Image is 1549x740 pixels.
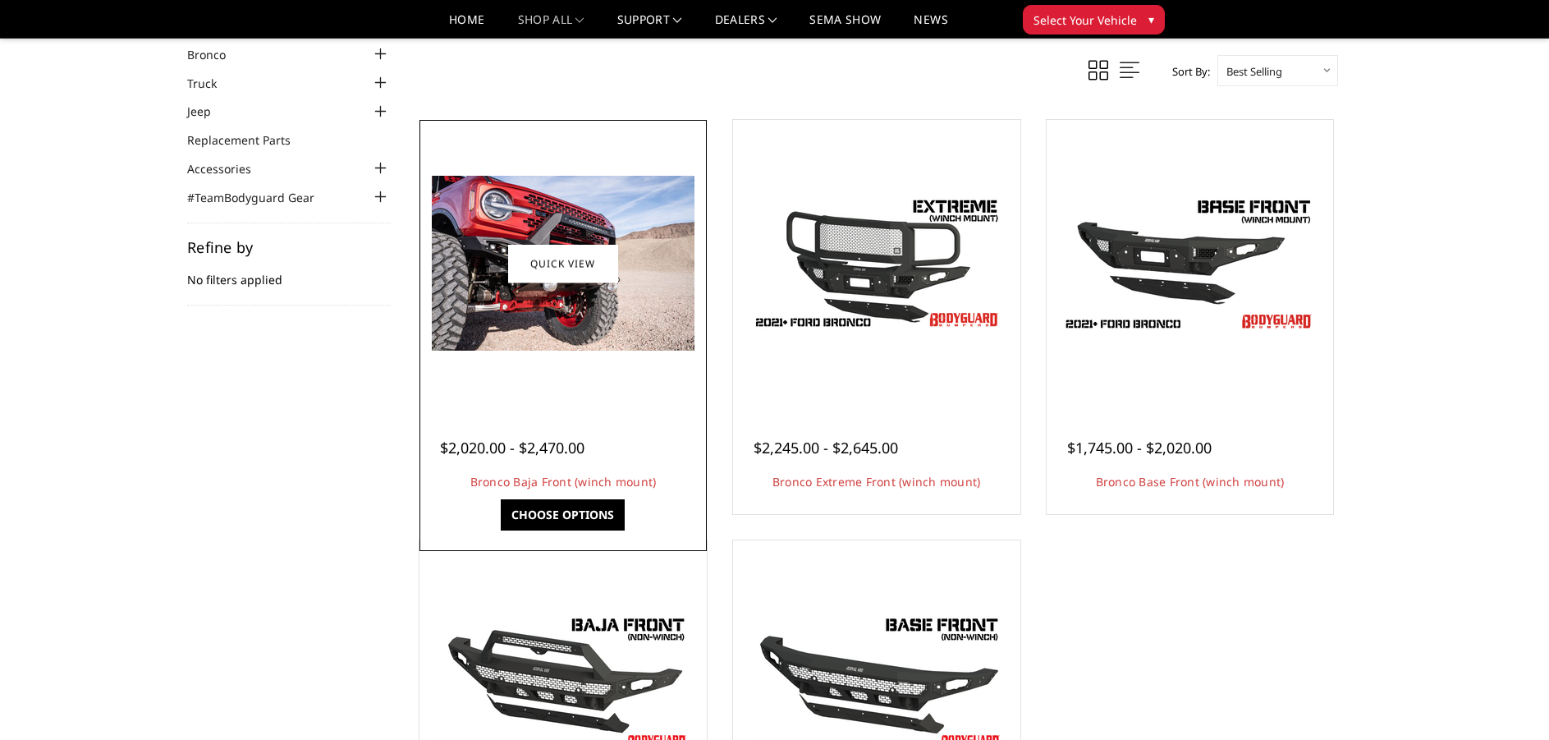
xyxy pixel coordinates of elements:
[1023,5,1165,34] button: Select Your Vehicle
[187,75,237,92] a: Truck
[1096,474,1285,490] a: Bronco Base Front (winch mount)
[187,160,272,177] a: Accessories
[737,124,1016,403] a: Bronco Extreme Front (winch mount) Bronco Extreme Front (winch mount)
[187,103,231,120] a: Jeep
[187,46,246,63] a: Bronco
[1051,124,1330,403] a: Freedom Series - Bronco Base Front Bumper Bronco Base Front (winch mount)
[772,474,981,490] a: Bronco Extreme Front (winch mount)
[617,14,682,38] a: Support
[424,124,703,403] a: Bodyguard Ford Bronco Bronco Baja Front (winch mount)
[1067,438,1212,457] span: $1,745.00 - $2,020.00
[518,14,584,38] a: shop all
[187,240,391,306] div: No filters applied
[715,14,777,38] a: Dealers
[1033,11,1137,29] span: Select Your Vehicle
[501,499,625,531] a: Choose Options
[754,438,898,457] span: $2,245.00 - $2,645.00
[809,14,881,38] a: SEMA Show
[440,438,584,457] span: $2,020.00 - $2,470.00
[187,189,335,206] a: #TeamBodyguard Gear
[1148,11,1154,28] span: ▾
[187,240,391,255] h5: Refine by
[508,244,618,283] a: Quick view
[187,131,311,149] a: Replacement Parts
[1163,59,1210,84] label: Sort By:
[432,176,694,351] img: Bronco Baja Front (winch mount)
[449,14,484,38] a: Home
[470,474,657,490] a: Bronco Baja Front (winch mount)
[914,14,947,38] a: News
